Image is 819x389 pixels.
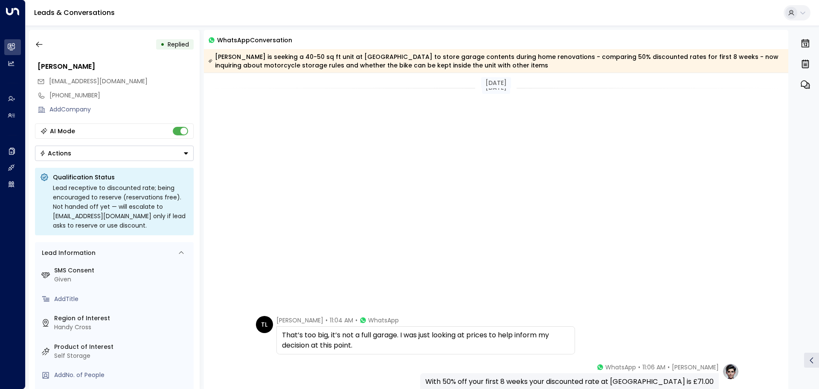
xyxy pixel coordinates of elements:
div: TL [256,316,273,333]
div: Given [54,275,190,284]
span: WhatsApp [605,363,636,371]
div: • [160,37,165,52]
a: Leads & Conversations [34,8,115,18]
div: [PERSON_NAME] is seeking a 40-50 sq ft unit at [GEOGRAPHIC_DATA] to store garage contents during ... [208,53,784,70]
span: WhatsApp [368,316,399,325]
label: Product of Interest [54,342,190,351]
div: That’s too big, it’s not a full garage. I was just looking at prices to help inform my decision a... [282,330,569,351]
span: 11:04 AM [330,316,353,325]
div: [PERSON_NAME] [38,61,194,72]
span: • [355,316,357,325]
label: Region of Interest [54,314,190,323]
p: Qualification Status [53,173,189,181]
div: [PHONE_NUMBER] [49,91,194,100]
div: AddNo. of People [54,371,190,380]
div: AddTitle [54,295,190,304]
span: 11:06 AM [642,363,665,371]
div: Handy Cross [54,323,190,332]
div: Self Storage [54,351,190,360]
div: Lead receptive to discounted rate; being encouraged to reserve (reservations free). Not handed of... [53,183,189,230]
span: • [668,363,670,371]
span: [PERSON_NAME] [276,316,323,325]
span: [PERSON_NAME] [672,363,719,371]
span: WhatsApp Conversation [217,35,292,45]
span: [EMAIL_ADDRESS][DOMAIN_NAME] [49,77,148,85]
span: • [325,316,328,325]
div: Button group with a nested menu [35,146,194,161]
span: laithwaite3@gmail.com [49,77,148,86]
img: profile-logo.png [722,363,739,380]
label: SMS Consent [54,266,190,275]
span: Replied [168,40,189,49]
div: Actions [40,149,71,157]
button: Actions [35,146,194,161]
span: • [638,363,640,371]
div: AI Mode [50,127,75,135]
div: Lead Information [39,249,96,257]
div: [DATE] [481,77,511,88]
div: AddCompany [49,105,194,114]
